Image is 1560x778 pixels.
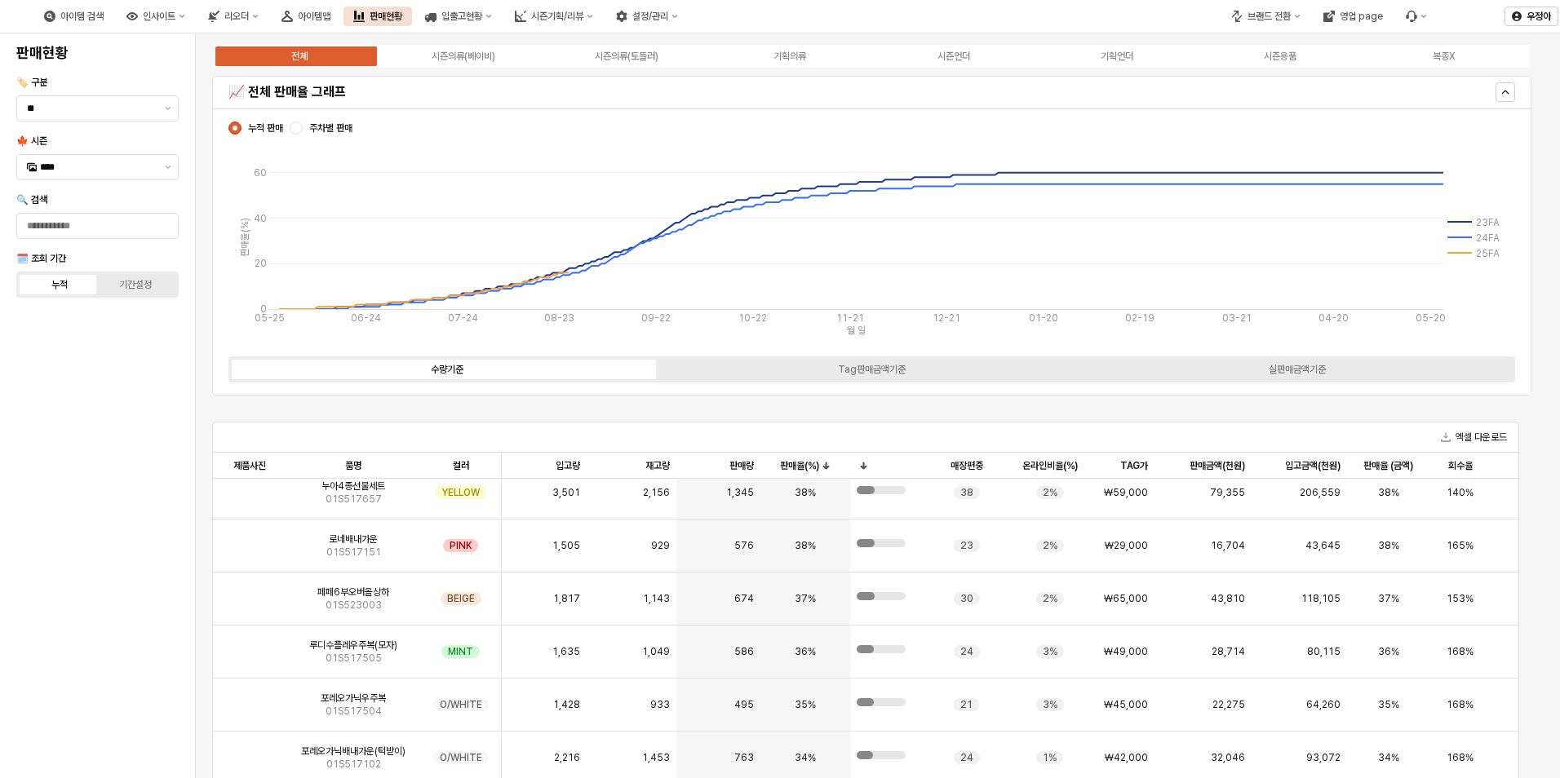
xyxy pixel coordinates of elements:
span: 1% [1043,751,1057,764]
div: 브랜드 전환 [1248,11,1291,22]
span: 1,505 [552,539,580,552]
span: 2% [1043,539,1057,552]
label: 복종X [1363,49,1526,64]
button: 영업 page [1314,7,1393,26]
span: 23 [960,539,973,552]
button: 엑셀 다운로드 [1434,427,1513,447]
span: 79,355 [1210,486,1245,499]
button: 아이템 검색 [34,7,113,26]
span: 포레오가닉배내가운(턱받이) [301,745,406,758]
span: 루디수플레우주복(모자) [309,639,397,652]
span: 01S517102 [326,758,381,771]
div: 입출고현황 [441,11,482,22]
div: 판매현황 [370,11,402,22]
span: O/WHITE [440,751,482,764]
div: Tag판매금액기준 [838,364,906,375]
span: 페페6부오버올상하 [317,586,389,599]
span: 로네배내가운 [329,533,378,546]
span: 입고량 [556,459,580,472]
span: 168% [1447,698,1474,711]
div: 시즌의류(토들러) [595,51,658,62]
span: 1,345 [726,486,754,499]
span: 2% [1043,592,1057,605]
span: 37% [1378,592,1399,605]
span: 판매율 (금액) [1363,459,1413,472]
span: 36% [1378,645,1399,658]
span: 🔍 검색 [16,194,47,206]
span: 1,635 [552,645,580,658]
span: 586 [734,645,754,658]
span: 2,216 [554,751,580,764]
span: 3% [1043,645,1057,658]
span: 01S523003 [326,599,382,612]
div: 전체 [291,51,308,62]
span: 제품사진 [233,459,266,472]
label: Tag판매금액기준 [659,362,1084,377]
span: ₩29,000 [1105,539,1148,552]
div: 시즌기획/리뷰 [531,11,583,22]
span: 판매율(%) [780,459,819,472]
span: O/WHITE [440,698,482,711]
span: 1,428 [553,698,580,711]
span: 주차별 판매 [309,122,352,135]
span: 38% [1378,486,1399,499]
button: 브랜드 전환 [1221,7,1310,26]
span: 판매금액(천원) [1190,459,1245,472]
span: 763 [734,751,754,764]
span: PINK [450,539,472,552]
div: 누적 [51,279,68,290]
span: 회수율 [1448,459,1473,472]
span: 입고금액(천원) [1285,459,1341,472]
label: 시즌용품 [1199,49,1362,64]
span: 01S517151 [326,546,381,559]
button: 우정아 [1505,7,1558,26]
span: 140% [1447,486,1474,499]
button: 제안 사항 표시 [158,96,178,121]
label: 시즌의류(베이비) [381,49,544,64]
span: 37% [795,592,816,605]
span: MINT [448,645,473,658]
span: 2,156 [643,486,670,499]
label: 시즌언더 [872,49,1035,64]
button: 인사이트 [117,7,195,26]
span: 30 [960,592,973,605]
span: 168% [1447,645,1474,658]
div: 설정/관리 [632,11,668,22]
span: ₩49,000 [1104,645,1148,658]
span: 35% [795,698,816,711]
div: 판매현황 [343,7,412,26]
span: 누아4종선물세트 [321,480,385,493]
span: 38% [1378,539,1399,552]
div: 기획언더 [1101,51,1133,62]
span: 165% [1447,539,1474,552]
button: 아이템맵 [272,7,340,26]
label: 기간설정 [98,277,174,292]
label: 기획의류 [708,49,871,64]
span: 🍁 시즌 [16,135,47,147]
span: 3,501 [552,486,580,499]
span: 24 [960,751,973,764]
span: 품명 [345,459,361,472]
span: 929 [651,539,670,552]
label: 수량기준 [234,362,659,377]
span: 206,559 [1300,486,1341,499]
span: 판매량 [729,459,754,472]
span: 01S517504 [326,705,382,718]
label: 전체 [218,49,381,64]
div: 시즌기획/리뷰 [505,7,603,26]
span: 재고량 [645,459,670,472]
p: 우정아 [1527,10,1551,23]
span: 674 [734,592,754,605]
div: 시즌의류(베이비) [432,51,495,62]
span: ₩59,000 [1104,486,1148,499]
div: 리오더 [224,11,249,22]
span: 32,046 [1211,751,1245,764]
main: App Frame [196,33,1560,778]
span: 1,143 [643,592,670,605]
span: 38 [960,486,973,499]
